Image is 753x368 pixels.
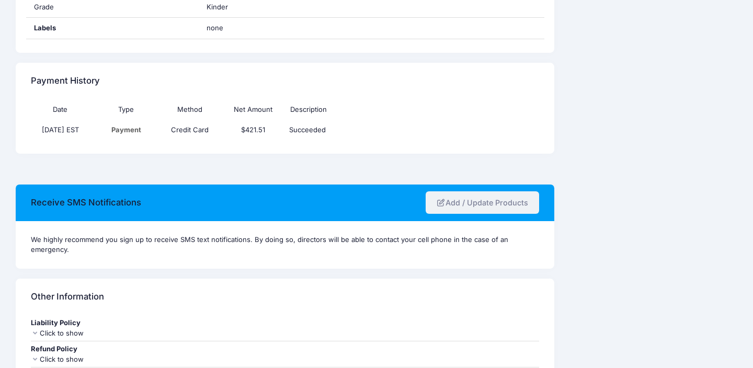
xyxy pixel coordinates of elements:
[426,191,539,214] a: Add / Update Products
[222,120,285,140] td: $421.51
[31,235,539,255] div: We highly recommend you sign up to receive SMS text notifications. By doing so, directors will be...
[31,318,539,328] div: Liability Policy
[31,344,539,354] div: Refund Policy
[207,3,228,11] span: Kinder
[285,99,475,120] th: Description
[31,120,94,140] td: [DATE] EST
[31,354,539,365] div: Click to show
[95,120,158,140] td: Payment
[31,188,141,217] h3: Receive SMS Notifications
[26,18,199,39] div: Labels
[31,66,100,96] h4: Payment History
[158,99,221,120] th: Method
[285,120,475,140] td: Succeeded
[31,99,94,120] th: Date
[31,328,539,339] div: Click to show
[207,23,337,33] span: none
[158,120,221,140] td: Credit Card
[31,282,104,312] h4: Other Information
[222,99,285,120] th: Net Amount
[95,99,158,120] th: Type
